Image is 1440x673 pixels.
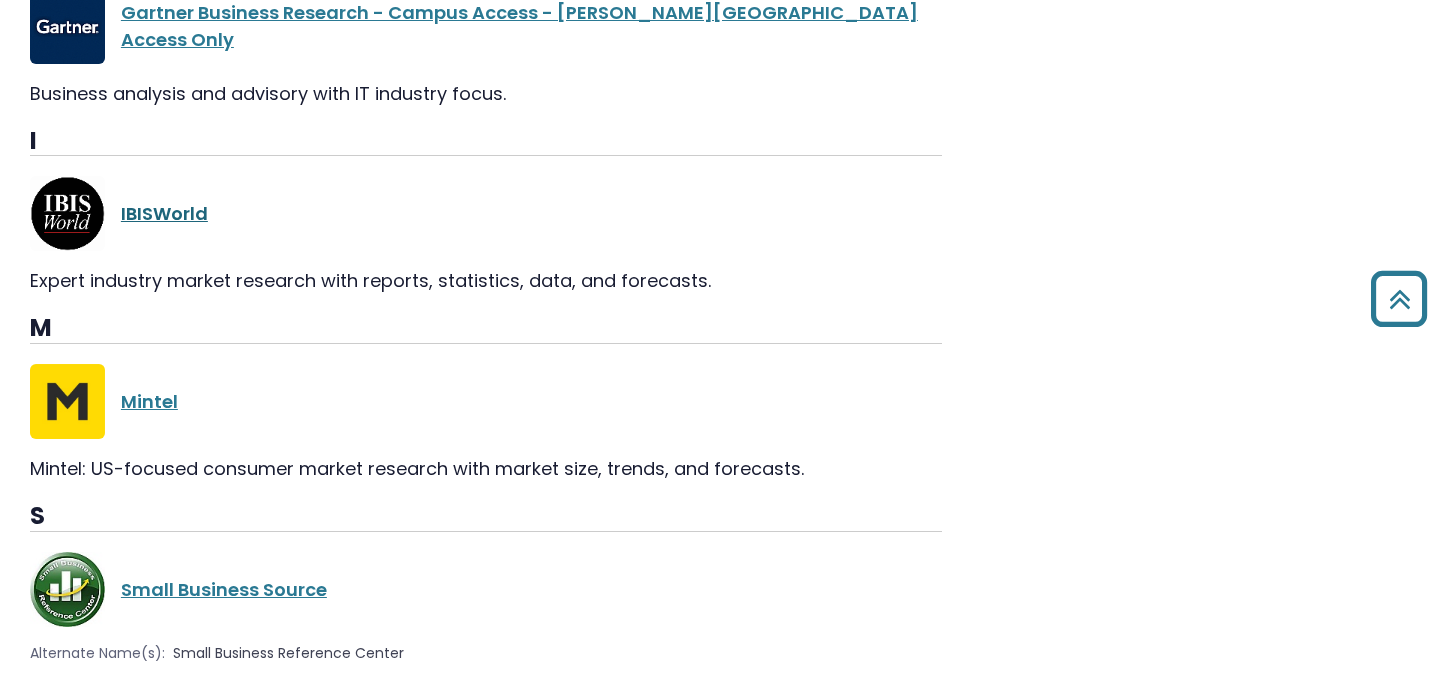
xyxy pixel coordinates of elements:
h3: S [30,502,942,532]
div: Business analysis and advisory with IT industry focus. [30,80,942,107]
span: Small Business Reference Center [173,643,404,664]
a: Back to Top [1363,280,1435,317]
span: Alternate Name(s): [30,643,165,664]
div: Mintel: US-focused consumer market research with market size, trends, and forecasts. [30,455,942,482]
a: Small Business Source [121,577,327,602]
h3: I [30,127,942,157]
h3: M [30,314,942,344]
a: IBISWorld [121,201,208,226]
div: Expert industry market research with reports, statistics, data, and forecasts. [30,267,942,294]
a: Mintel [121,389,178,414]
